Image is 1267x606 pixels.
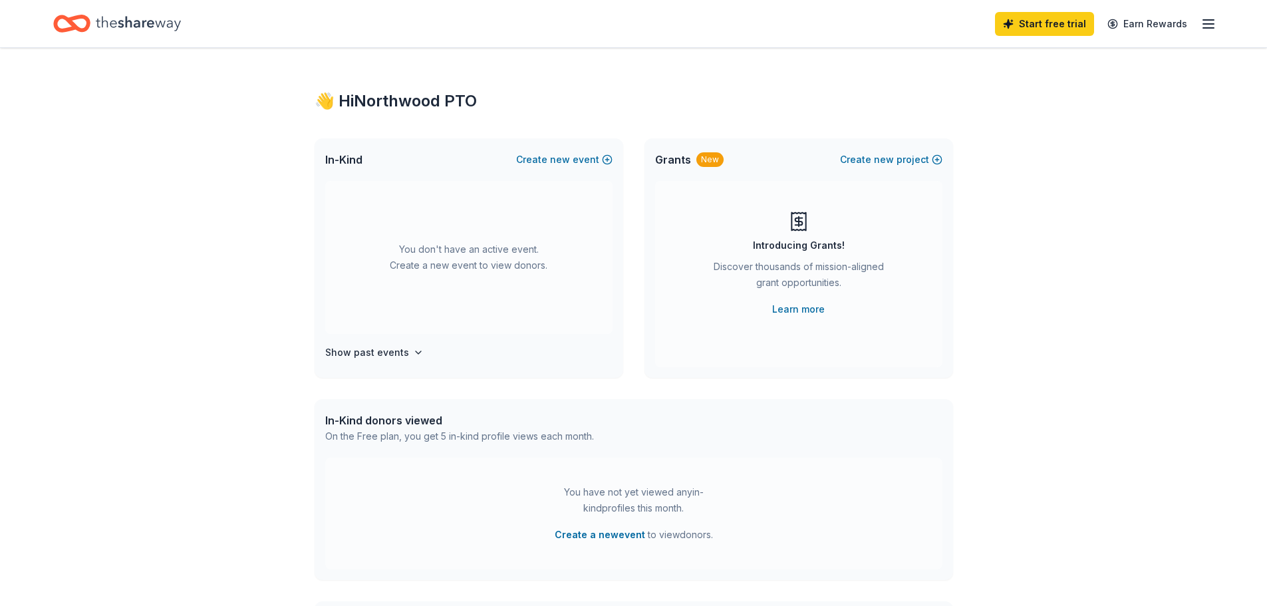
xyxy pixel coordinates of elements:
span: Grants [655,152,691,168]
div: Discover thousands of mission-aligned grant opportunities. [708,259,889,296]
span: new [550,152,570,168]
span: new [874,152,894,168]
div: You have not yet viewed any in-kind profiles this month. [551,484,717,516]
div: New [696,152,724,167]
div: On the Free plan, you get 5 in-kind profile views each month. [325,428,594,444]
span: In-Kind [325,152,362,168]
a: Earn Rewards [1099,12,1195,36]
a: Home [53,8,181,39]
div: In-Kind donors viewed [325,412,594,428]
h4: Show past events [325,345,409,361]
div: Introducing Grants! [753,237,845,253]
a: Start free trial [995,12,1094,36]
span: to view donors . [555,527,713,543]
a: Learn more [772,301,825,317]
button: Createnewevent [516,152,613,168]
button: Createnewproject [840,152,942,168]
button: Show past events [325,345,424,361]
div: You don't have an active event. Create a new event to view donors. [325,181,613,334]
button: Create a newevent [555,527,645,543]
div: 👋 Hi Northwood PTO [315,90,953,112]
